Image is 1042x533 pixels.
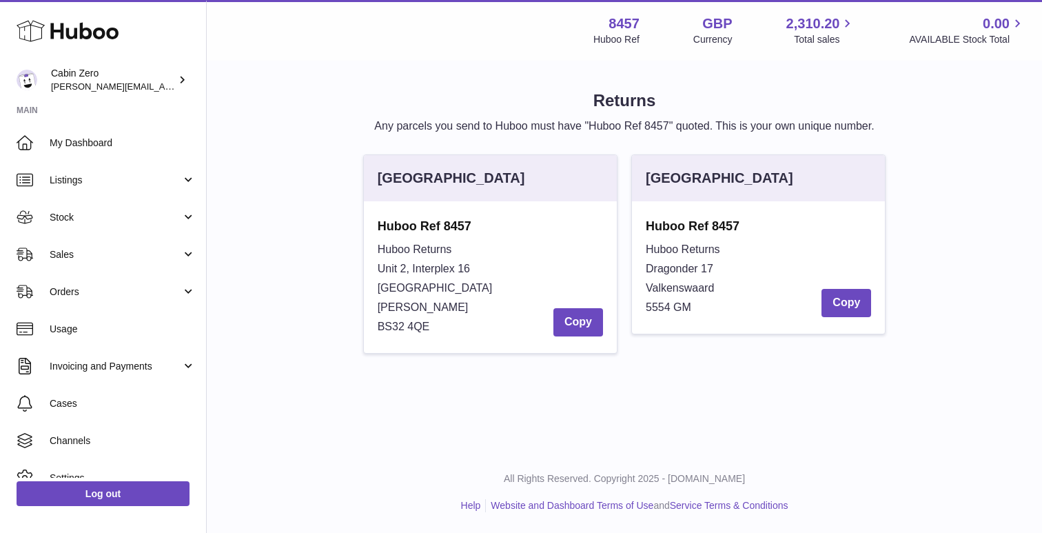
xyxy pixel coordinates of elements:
[50,211,181,224] span: Stock
[461,500,481,511] a: Help
[909,14,1025,46] a: 0.00 AVAILABLE Stock Total
[50,174,181,187] span: Listings
[646,301,691,313] span: 5554 GM
[50,434,196,447] span: Channels
[609,14,640,33] strong: 8457
[646,263,713,274] span: Dragonder 17
[51,67,175,93] div: Cabin Zero
[218,472,1031,485] p: All Rights Reserved. Copyright 2025 - [DOMAIN_NAME]
[50,472,196,485] span: Settings
[486,499,788,512] li: and
[50,285,181,299] span: Orders
[593,33,640,46] div: Huboo Ref
[50,323,196,336] span: Usage
[646,243,720,255] span: Huboo Returns
[646,169,793,188] div: [GEOGRAPHIC_DATA]
[50,397,196,410] span: Cases
[491,500,653,511] a: Website and Dashboard Terms of Use
[378,169,525,188] div: [GEOGRAPHIC_DATA]
[794,33,855,46] span: Total sales
[50,137,196,150] span: My Dashboard
[378,218,603,234] strong: Huboo Ref 8457
[693,33,733,46] div: Currency
[646,282,714,294] span: Valkenswaard
[909,33,1025,46] span: AVAILABLE Stock Total
[378,321,430,332] span: BS32 4QE
[821,289,871,317] button: Copy
[229,119,1020,134] p: Any parcels you send to Huboo must have "Huboo Ref 8457" quoted. This is your own unique number.
[702,14,732,33] strong: GBP
[786,14,856,46] a: 2,310.20 Total sales
[50,360,181,373] span: Invoicing and Payments
[50,248,181,261] span: Sales
[17,481,190,506] a: Log out
[670,500,788,511] a: Service Terms & Conditions
[983,14,1010,33] span: 0.00
[378,282,493,294] span: [GEOGRAPHIC_DATA]
[646,218,871,234] strong: Huboo Ref 8457
[17,70,37,90] img: neil@cabinzero.com
[51,81,276,92] span: [PERSON_NAME][EMAIL_ADDRESS][DOMAIN_NAME]
[378,243,452,255] span: Huboo Returns
[378,263,470,274] span: Unit 2, Interplex 16
[553,308,603,336] button: Copy
[229,90,1020,112] h1: Returns
[378,301,469,313] span: [PERSON_NAME]
[786,14,840,33] span: 2,310.20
